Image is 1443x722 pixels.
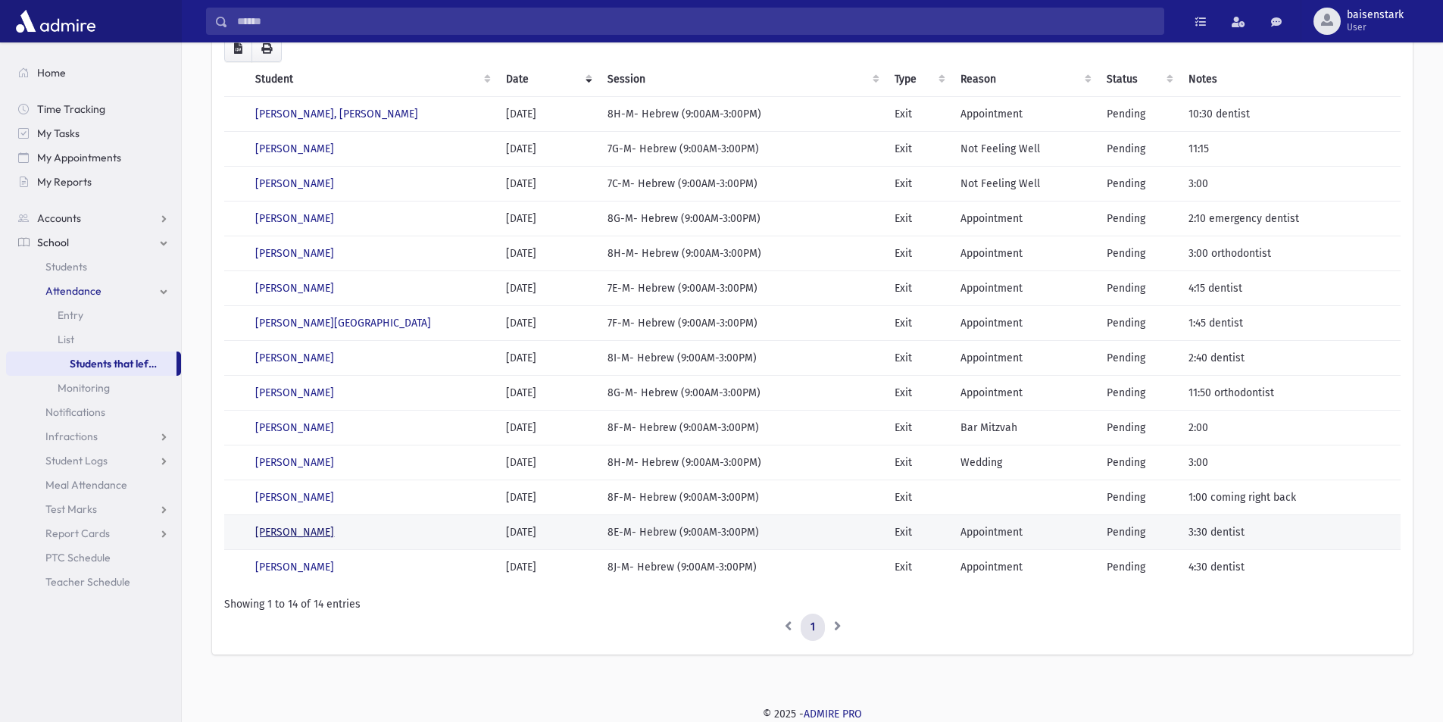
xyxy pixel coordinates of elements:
[598,202,885,236] td: 8G-M- Hebrew (9:00AM-3:00PM)
[255,282,334,295] a: [PERSON_NAME]
[45,551,111,564] span: PTC Schedule
[246,62,497,97] th: Student: activate to sort column ascending
[1179,167,1401,202] td: 3:00
[45,478,127,492] span: Meal Attendance
[6,376,181,400] a: Monitoring
[1098,202,1179,236] td: Pending
[6,545,181,570] a: PTC Schedule
[6,497,181,521] a: Test Marks
[497,62,598,97] th: Date: activate to sort column ascending
[885,341,951,376] td: Exit
[598,132,885,167] td: 7G-M- Hebrew (9:00AM-3:00PM)
[497,271,598,306] td: [DATE]
[1179,376,1401,411] td: 11:50 orthodontist
[228,8,1163,35] input: Search
[37,175,92,189] span: My Reports
[1098,236,1179,271] td: Pending
[598,341,885,376] td: 8I-M- Hebrew (9:00AM-3:00PM)
[951,445,1098,480] td: Wedding
[58,333,74,346] span: List
[885,271,951,306] td: Exit
[6,521,181,545] a: Report Cards
[1098,411,1179,445] td: Pending
[6,97,181,121] a: Time Tracking
[804,708,862,720] a: ADMIRE PRO
[497,97,598,132] td: [DATE]
[45,575,130,589] span: Teacher Schedule
[598,411,885,445] td: 8F-M- Hebrew (9:00AM-3:00PM)
[951,306,1098,341] td: Appointment
[255,526,334,539] a: [PERSON_NAME]
[255,456,334,469] a: [PERSON_NAME]
[951,167,1098,202] td: Not Feeling Well
[6,473,181,497] a: Meal Attendance
[598,306,885,341] td: 7F-M- Hebrew (9:00AM-3:00PM)
[1179,341,1401,376] td: 2:40 dentist
[598,550,885,585] td: 8J-M- Hebrew (9:00AM-3:00PM)
[37,236,69,249] span: School
[6,352,176,376] a: Students that left early [DATE]
[497,132,598,167] td: [DATE]
[1098,97,1179,132] td: Pending
[598,167,885,202] td: 7C-M- Hebrew (9:00AM-3:00PM)
[1179,306,1401,341] td: 1:45 dentist
[951,376,1098,411] td: Appointment
[255,421,334,434] a: [PERSON_NAME]
[206,706,1419,722] div: © 2025 -
[951,202,1098,236] td: Appointment
[951,132,1098,167] td: Not Feeling Well
[255,142,334,155] a: [PERSON_NAME]
[1179,132,1401,167] td: 11:15
[497,515,598,550] td: [DATE]
[255,177,334,190] a: [PERSON_NAME]
[37,211,81,225] span: Accounts
[45,502,97,516] span: Test Marks
[58,308,83,322] span: Entry
[1179,550,1401,585] td: 4:30 dentist
[598,271,885,306] td: 7E-M- Hebrew (9:00AM-3:00PM)
[885,550,951,585] td: Exit
[497,341,598,376] td: [DATE]
[255,317,431,330] a: [PERSON_NAME][GEOGRAPHIC_DATA]
[951,411,1098,445] td: Bar Mitzvah
[598,515,885,550] td: 8E-M- Hebrew (9:00AM-3:00PM)
[6,145,181,170] a: My Appointments
[951,341,1098,376] td: Appointment
[6,449,181,473] a: Student Logs
[1179,515,1401,550] td: 3:30 dentist
[598,236,885,271] td: 8H-M- Hebrew (9:00AM-3:00PM)
[598,97,885,132] td: 8H-M- Hebrew (9:00AM-3:00PM)
[497,167,598,202] td: [DATE]
[45,405,105,419] span: Notifications
[255,247,334,260] a: [PERSON_NAME]
[1098,341,1179,376] td: Pending
[951,515,1098,550] td: Appointment
[801,614,825,641] a: 1
[6,61,181,85] a: Home
[885,202,951,236] td: Exit
[497,306,598,341] td: [DATE]
[497,202,598,236] td: [DATE]
[1179,97,1401,132] td: 10:30 dentist
[6,400,181,424] a: Notifications
[1347,9,1404,21] span: baisenstark
[255,491,334,504] a: [PERSON_NAME]
[1179,445,1401,480] td: 3:00
[497,445,598,480] td: [DATE]
[1098,480,1179,515] td: Pending
[598,376,885,411] td: 8G-M- Hebrew (9:00AM-3:00PM)
[885,411,951,445] td: Exit
[37,127,80,140] span: My Tasks
[45,430,98,443] span: Infractions
[1179,271,1401,306] td: 4:15 dentist
[6,170,181,194] a: My Reports
[598,445,885,480] td: 8H-M- Hebrew (9:00AM-3:00PM)
[6,206,181,230] a: Accounts
[6,303,181,327] a: Entry
[885,62,951,97] th: Type: activate to sort column ascending
[497,236,598,271] td: [DATE]
[45,284,102,298] span: Attendance
[1098,271,1179,306] td: Pending
[37,151,121,164] span: My Appointments
[497,376,598,411] td: [DATE]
